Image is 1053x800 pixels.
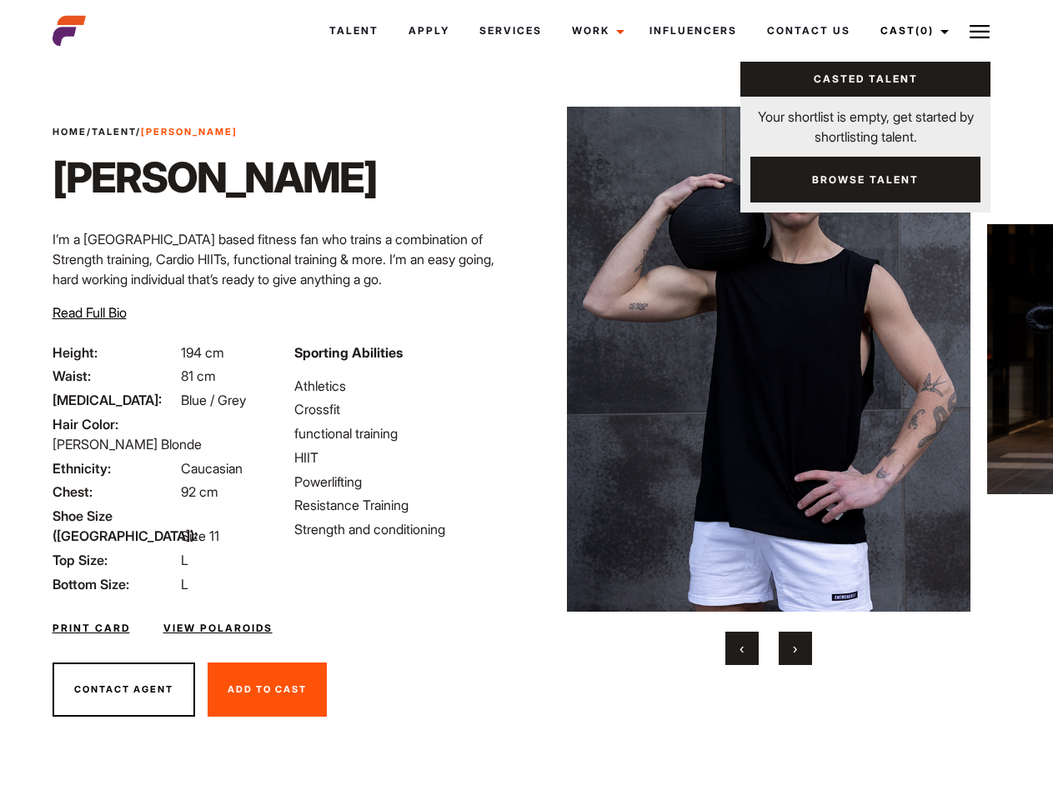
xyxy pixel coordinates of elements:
span: L [181,576,188,592]
li: functional training [294,423,516,443]
button: Add To Cast [208,662,327,717]
a: Work [557,8,634,53]
h1: [PERSON_NAME] [53,152,377,202]
a: Casted Talent [740,62,990,97]
li: Powerlifting [294,472,516,492]
p: Your shortlist is empty, get started by shortlisting talent. [740,97,990,147]
span: Bottom Size: [53,574,178,594]
strong: Sporting Abilities [294,344,403,361]
span: 194 cm [181,344,224,361]
a: Contact Us [752,8,865,53]
span: L [181,552,188,568]
li: HIIT [294,447,516,467]
span: / / [53,125,238,139]
li: Athletics [294,376,516,396]
a: Talent [92,126,136,137]
strong: [PERSON_NAME] [141,126,238,137]
li: Crossfit [294,399,516,419]
a: View Polaroids [163,621,273,636]
a: Apply [394,8,464,53]
span: Shoe Size ([GEOGRAPHIC_DATA]): [53,506,178,546]
a: Print Card [53,621,130,636]
a: Home [53,126,87,137]
button: Read Full Bio [53,302,127,322]
span: Caucasian [181,460,243,477]
img: cropped-aefm-brand-fav-22-square.png [53,14,86,47]
a: Services [464,8,557,53]
span: [PERSON_NAME] Blonde [53,436,202,452]
a: Browse Talent [750,157,980,202]
span: 81 cm [181,367,216,384]
span: Add To Cast [228,683,307,695]
span: (0) [915,24,934,37]
span: Ethnicity: [53,458,178,478]
a: Talent [314,8,394,53]
li: Resistance Training [294,495,516,515]
a: Cast(0) [865,8,959,53]
span: 92 cm [181,483,218,500]
span: Blue / Grey [181,392,246,408]
span: Height: [53,342,178,362]
span: Waist: [53,366,178,386]
button: Contact Agent [53,662,195,717]
span: Top Size: [53,550,178,570]
span: Chest: [53,482,178,502]
p: I’m a [GEOGRAPHIC_DATA] based fitness fan who trains a combination of Strength training, Cardio H... [53,229,517,289]
span: Read Full Bio [53,304,127,321]
span: Hair Color: [53,414,178,434]
a: Influencers [634,8,752,53]
li: Strength and conditioning [294,519,516,539]
span: [MEDICAL_DATA]: [53,390,178,410]
span: Previous [740,640,744,657]
span: Next [793,640,797,657]
img: Burger icon [970,22,990,42]
span: Size 11 [181,527,219,544]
